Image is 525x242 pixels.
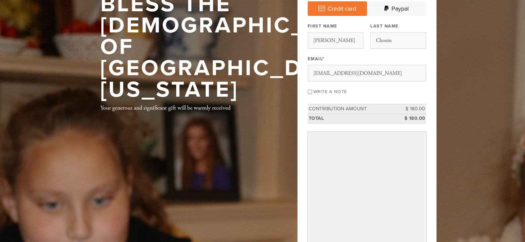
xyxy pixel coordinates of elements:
label: Last Name [370,23,399,29]
td: $ 180.00 [396,114,426,123]
div: Your generous and significant gift will be warmly received [100,103,231,112]
a: Paypal [367,1,426,16]
td: $ 180.00 [396,104,426,114]
a: Credit card [308,1,367,16]
span: This field is required. [322,56,325,62]
label: First Name [308,23,338,29]
label: Write a note [313,89,347,94]
label: Email [308,56,325,62]
td: Total [308,114,396,123]
td: Contribution Amount [308,104,396,114]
